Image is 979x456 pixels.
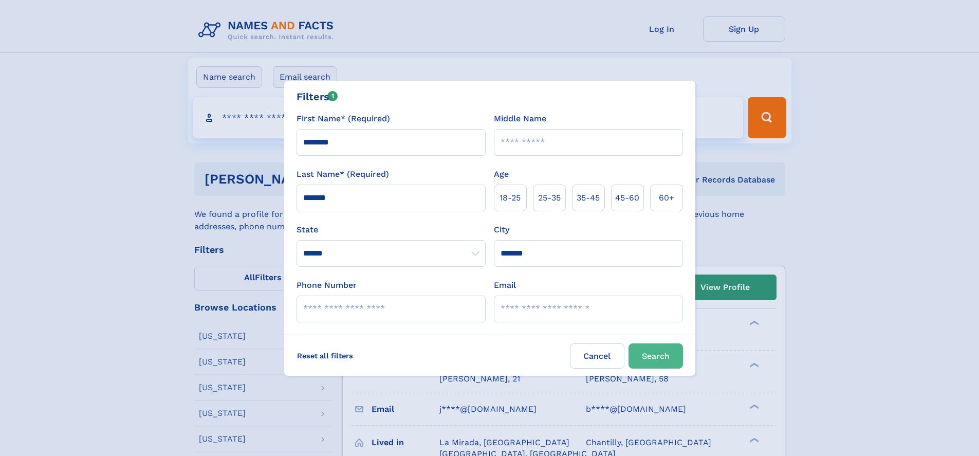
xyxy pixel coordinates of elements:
label: State [297,224,486,236]
div: Filters [297,89,338,104]
label: Email [494,279,516,291]
label: City [494,224,509,236]
label: Age [494,168,509,180]
label: Phone Number [297,279,357,291]
span: 35‑45 [577,192,600,204]
span: 45‑60 [615,192,639,204]
label: Middle Name [494,113,546,125]
label: Reset all filters [290,343,360,368]
label: First Name* (Required) [297,113,390,125]
span: 25‑35 [538,192,561,204]
span: 18‑25 [500,192,521,204]
button: Search [629,343,683,369]
span: 60+ [659,192,674,204]
label: Last Name* (Required) [297,168,389,180]
label: Cancel [570,343,624,369]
